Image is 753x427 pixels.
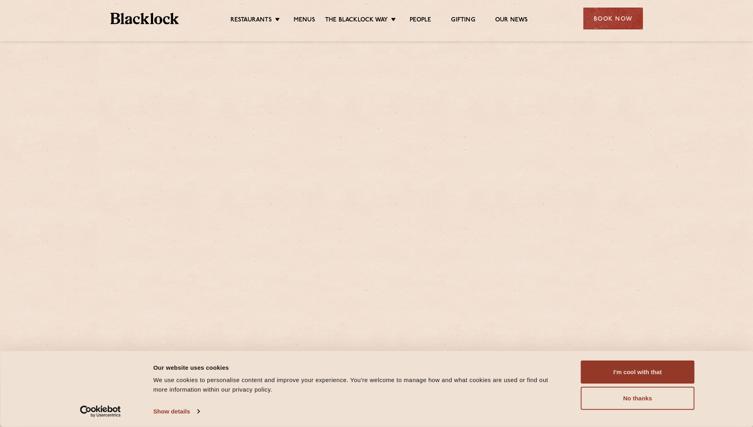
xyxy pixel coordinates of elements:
[230,16,272,25] a: Restaurants
[153,406,199,417] a: Show details
[110,13,179,24] img: BL_Textured_Logo-footer-cropped.svg
[581,387,695,410] button: No thanks
[153,375,563,394] div: We use cookies to personalise content and improve your experience. You're welcome to manage how a...
[325,16,388,25] a: The Blacklock Way
[451,16,475,25] a: Gifting
[294,16,315,25] a: Menus
[583,8,643,29] div: Book Now
[495,16,528,25] a: Our News
[153,363,563,372] div: Our website uses cookies
[581,361,695,384] button: I'm cool with that
[66,406,135,417] a: Usercentrics Cookiebot - opens in a new window
[410,16,431,25] a: People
